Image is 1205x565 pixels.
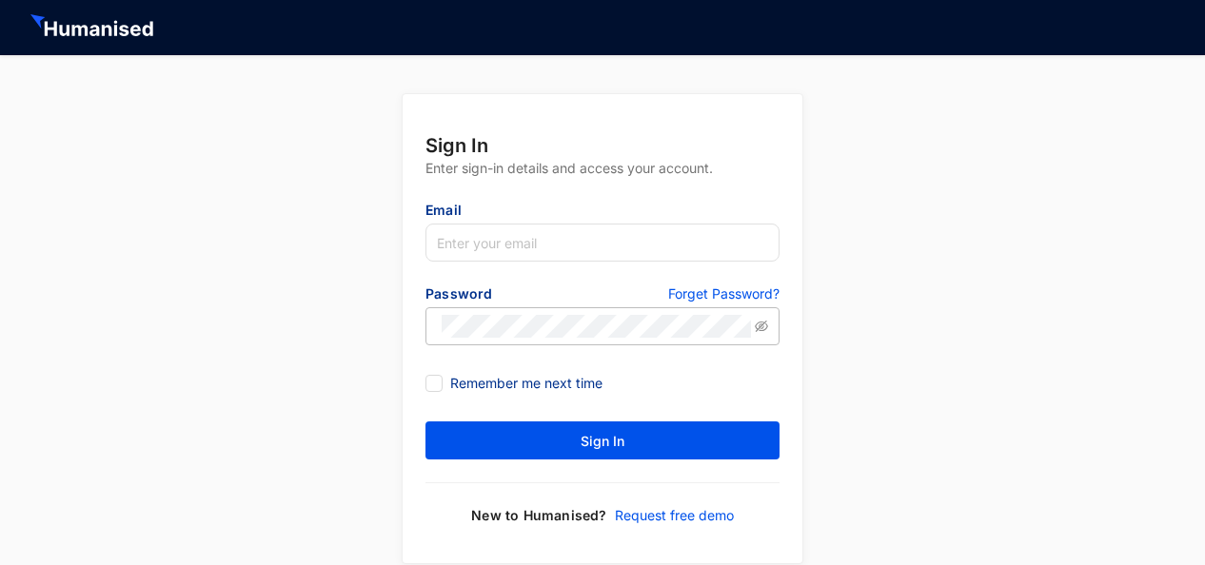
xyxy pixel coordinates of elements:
p: Enter sign-in details and access your account. [425,159,780,201]
a: Request free demo [607,506,734,525]
button: Sign In [425,421,780,459]
span: Sign In [581,432,624,451]
a: Forget Password? [668,284,780,307]
span: Remember me next time [443,373,610,394]
p: Password [425,284,602,307]
img: HeaderHumanisedNameIcon.51e74e20af0cdc04d39a069d6394d6d9.svg [30,14,157,41]
input: Enter your email [425,224,780,262]
p: Sign In [425,132,780,159]
span: eye-invisible [755,320,768,333]
p: Email [425,201,780,224]
p: New to Humanised? [471,506,606,525]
